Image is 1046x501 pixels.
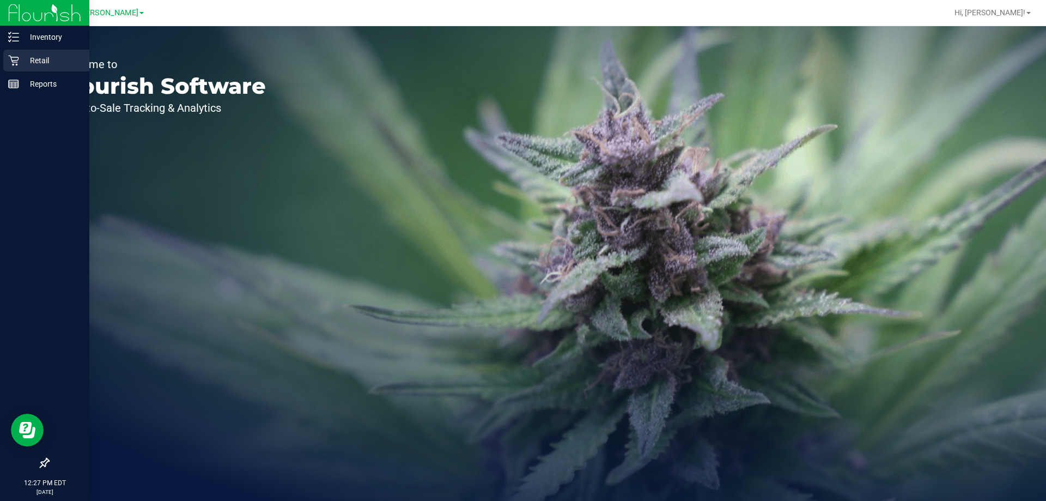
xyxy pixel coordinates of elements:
[78,8,138,17] span: [PERSON_NAME]
[19,31,84,44] p: Inventory
[5,488,84,496] p: [DATE]
[8,55,19,66] inline-svg: Retail
[59,75,266,97] p: Flourish Software
[8,32,19,43] inline-svg: Inventory
[19,77,84,90] p: Reports
[59,59,266,70] p: Welcome to
[59,102,266,113] p: Seed-to-Sale Tracking & Analytics
[8,79,19,89] inline-svg: Reports
[19,54,84,67] p: Retail
[954,8,1025,17] span: Hi, [PERSON_NAME]!
[5,478,84,488] p: 12:27 PM EDT
[11,414,44,446] iframe: Resource center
